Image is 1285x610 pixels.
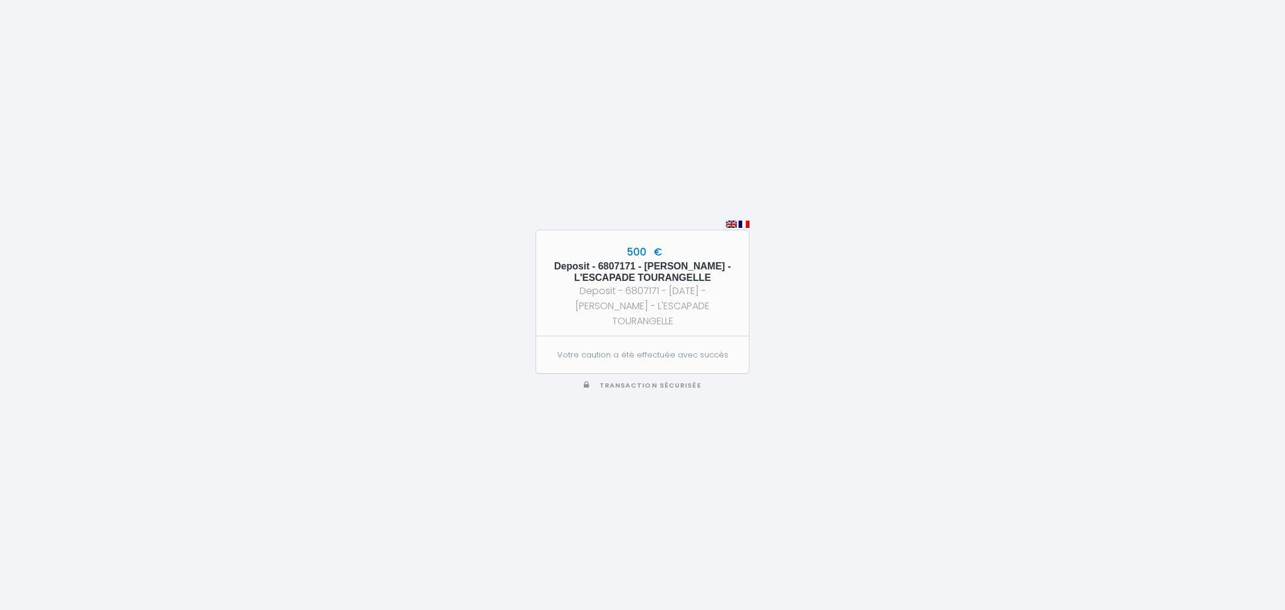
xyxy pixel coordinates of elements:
span: 500 € [624,245,662,259]
img: en.png [726,221,737,228]
h5: Deposit - 6807171 - [PERSON_NAME] - L'ESCAPADE TOURANGELLE [547,260,738,283]
div: Deposit - 6807171 - [DATE] - [PERSON_NAME] - L'ESCAPADE TOURANGELLE [547,283,738,329]
img: fr.png [739,221,749,228]
p: Votre caution a été effectuée avec succès [549,349,736,361]
span: Transaction sécurisée [599,381,701,390]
